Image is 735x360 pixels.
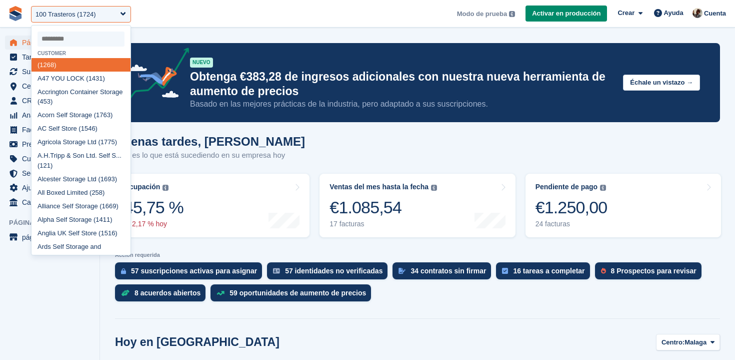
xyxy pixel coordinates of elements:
img: active_subscription_to_allocate_icon-d502201f5373d7db506a760aba3b589e785aa758c864c3986d89f69b8ff3... [121,268,126,274]
p: Esto es lo que está sucediendo en su empresa hoy [115,150,305,161]
img: price_increase_opportunities-93ffe204e8149a01c8c9dc8f82e8f89637d9d84a8eef4429ea346261dce0b2c0.svg [216,291,224,295]
a: menu [5,79,94,93]
a: 57 suscripciones activas para asignar [115,262,267,284]
div: A.H.Tripp & Son Ltd. Self S... (121) [31,149,130,173]
p: Basado en las mejores prácticas de la industria, pero adaptado a sus suscripciones. [190,99,615,110]
a: 57 identidades no verificadas [267,262,392,284]
div: 17 facturas [329,220,437,228]
span: Capital [22,195,82,209]
p: Acción requerida [115,252,720,258]
a: menu [5,65,94,79]
span: Ajustes [22,181,82,195]
img: icon-info-grey-7440780725fd019a000dd9b08b2336e03edf1995a4989e88bcd33f0948082b44.svg [431,185,437,191]
span: CRM [22,94,82,108]
span: Página Principal [22,36,82,50]
div: 34 contratos sin firmar [410,267,486,275]
div: 2,17 % hoy [124,220,183,228]
div: 57 identidades no verificadas [285,267,382,275]
a: menu [5,94,94,108]
a: menu [5,137,94,151]
span: Página web [9,218,99,228]
a: menu [5,152,94,166]
div: 16 tareas a completar [513,267,584,275]
div: Customer [31,51,130,56]
a: menu [5,108,94,122]
a: Pendiente de pago €1.250,00 24 facturas [525,174,721,237]
span: Precios [22,137,82,151]
a: Ocupación 45,75 % 2,17 % hoy [114,174,309,237]
img: Patrick Blanc [692,8,702,18]
span: Analítica [22,108,82,122]
span: Malaga [684,337,706,347]
img: icon-info-grey-7440780725fd019a000dd9b08b2336e03edf1995a4989e88bcd33f0948082b44.svg [600,185,606,191]
div: 8 acuerdos abiertos [134,289,200,297]
span: Centros [22,79,82,93]
a: 8 Prospectos para revisar [595,262,706,284]
img: deal-1b604bf984904fb50ccaf53a9ad4b4a5d6e5aea283cecdc64d6e3604feb123c2.svg [121,289,129,296]
a: menu [5,195,94,209]
img: price-adjustments-announcement-icon-8257ccfd72463d97f412b2fc003d46551f7dbcb40ab6d574587a9cd5c0d94... [119,48,189,105]
img: stora-icon-8386f47178a22dfd0bd8f6a31ec36ba5ce8667c1dd55bd0f319d3a0aa187defe.svg [8,6,23,21]
a: menu [5,36,94,50]
div: 57 suscripciones activas para asignar [131,267,257,275]
button: Centro: Malaga [656,334,720,350]
a: 59 oportunidades de aumento de precios [210,284,376,306]
a: menu [5,123,94,137]
span: página web [22,230,82,244]
div: NUEVO [190,58,213,68]
span: Crear [617,8,634,18]
div: Ocupación [124,183,160,191]
div: Agricola Storage Ltd (1775) [31,136,130,149]
span: Ayuda [664,8,683,18]
div: Pendiente de pago [535,183,597,191]
img: contract_signature_icon-13c848040528278c33f63329250d36e43548de30e8caae1d1a13099fd9432cc5.svg [398,268,405,274]
div: Anglia UK Self Store (1516) [31,226,130,240]
div: Alcester Storage Ltd (1693) [31,172,130,186]
span: Cupones [22,152,82,166]
span: Suscripciones [22,65,82,79]
a: menu [5,181,94,195]
div: Alliance Self Storage (1669) [31,199,130,213]
span: Modo de prueba [457,9,507,19]
div: €1.085,54 [329,197,437,218]
img: icon-info-grey-7440780725fd019a000dd9b08b2336e03edf1995a4989e88bcd33f0948082b44.svg [162,185,168,191]
img: verify_identity-adf6edd0f0f0b5bbfe63781bf79b02c33cf7c696d77639b501bdc392416b5a36.svg [273,268,280,274]
div: 59 oportunidades de aumento de precios [229,289,366,297]
div: (1268) [31,58,130,72]
span: Seguro [22,166,82,180]
a: menu [5,166,94,180]
a: 8 acuerdos abiertos [115,284,210,306]
div: Ards Self Storage and Removals (1083) [31,240,130,263]
div: Alpha Self Storage (1411) [31,213,130,226]
a: 34 contratos sin firmar [392,262,496,284]
div: €1.250,00 [535,197,607,218]
span: Centro: [661,337,684,347]
span: Facturas [22,123,82,137]
div: 24 facturas [535,220,607,228]
span: Tareas [22,50,82,64]
p: Obtenga €383,28 de ingresos adicionales con nuestra nueva herramienta de aumento de precios [190,70,615,99]
img: prospect-51fa495bee0391a8d652442698ab0144808aea92771e9ea1ae160a38d050c398.svg [601,268,606,274]
a: menu [5,50,94,64]
div: A47 YOU LOCK (1431) [31,72,130,85]
img: task-75834270c22a3079a89374b754ae025e5fb1db73e45f91037f5363f120a921f8.svg [502,268,508,274]
div: AC Self Store (1546) [31,122,130,136]
img: icon-info-grey-7440780725fd019a000dd9b08b2336e03edf1995a4989e88bcd33f0948082b44.svg [509,11,515,17]
a: Ventas del mes hasta la fecha €1.085,54 17 facturas [319,174,515,237]
div: 8 Prospectos para revisar [611,267,696,275]
div: Accrington Container Storage (453) [31,85,130,109]
div: All Boxed Limited (258) [31,186,130,199]
h1: Buenas tardes, [PERSON_NAME] [115,135,305,148]
div: Ventas del mes hasta la fecha [329,183,428,191]
button: Échale un vistazo → [623,75,700,91]
a: menú [5,230,94,244]
span: Cuenta [704,9,726,19]
div: 100 Trasteros (1724) [35,10,96,20]
div: 45,75 % [124,197,183,218]
div: Acorn Self Storage (1763) [31,109,130,122]
h2: Hoy en [GEOGRAPHIC_DATA] [115,335,279,349]
a: Activar en producción [525,6,607,22]
a: 16 tareas a completar [496,262,594,284]
span: Activar en producción [532,9,600,19]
